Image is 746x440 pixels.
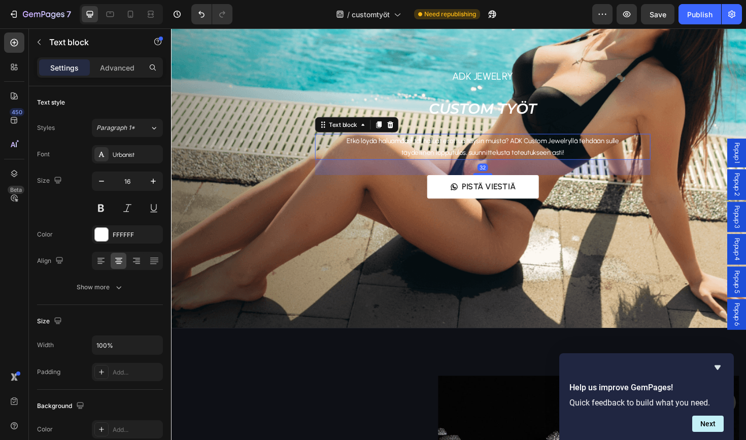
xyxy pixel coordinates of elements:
[96,123,135,132] span: Paragraph 1*
[37,367,60,377] div: Padding
[92,119,163,137] button: Paragraph 1*
[113,230,160,240] div: FFFFFF
[37,425,53,434] div: Color
[49,36,135,48] p: Text block
[37,399,86,413] div: Background
[10,108,24,116] div: 450
[687,9,713,20] div: Publish
[594,153,604,178] span: Popup 2
[692,416,724,432] button: Next question
[37,174,64,188] div: Size
[37,341,54,350] div: Width
[324,143,335,151] div: 32
[171,28,746,440] iframe: Design area
[594,291,604,315] span: Popup 6
[569,398,724,408] p: Quick feedback to build what you need.
[569,361,724,432] div: Help us improve GemPages!
[50,62,79,73] p: Settings
[273,76,387,94] span: CUSTOM TYÖT
[650,10,666,19] span: Save
[711,361,724,374] button: Hide survey
[8,186,24,194] div: Beta
[594,222,604,246] span: Popup 4
[4,4,76,24] button: 7
[424,10,476,19] span: Need republishing
[594,188,604,212] span: Popup 3
[679,4,721,24] button: Publish
[92,336,162,354] input: Auto
[186,115,474,136] span: Etkö löydä haluamaasi tai haluat erottua täysin muista? ADK Custom Jewelryllä tehdään sulle täyde...
[113,425,160,434] div: Add...
[37,230,53,239] div: Color
[37,98,65,107] div: Text style
[191,4,232,24] div: Undo/Redo
[271,155,389,181] a: PISTÄ VIESTIÄ
[641,4,674,24] button: Save
[37,315,64,328] div: Size
[113,368,160,377] div: Add...
[77,282,124,292] div: Show more
[352,9,390,20] span: customtyöt
[66,8,71,20] p: 7
[37,150,50,159] div: Font
[347,9,350,20] span: /
[37,123,55,132] div: Styles
[308,161,365,175] p: PISTÄ VIESTIÄ
[594,121,604,143] span: Popup 1
[113,150,160,159] div: Urbanist
[153,43,506,59] p: ADK Jewelry
[37,278,163,296] button: Show more
[594,256,604,281] span: Popup 5
[37,254,65,268] div: Align
[569,382,724,394] h2: Help us improve GemPages!
[165,97,199,107] div: Text block
[100,62,134,73] p: Advanced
